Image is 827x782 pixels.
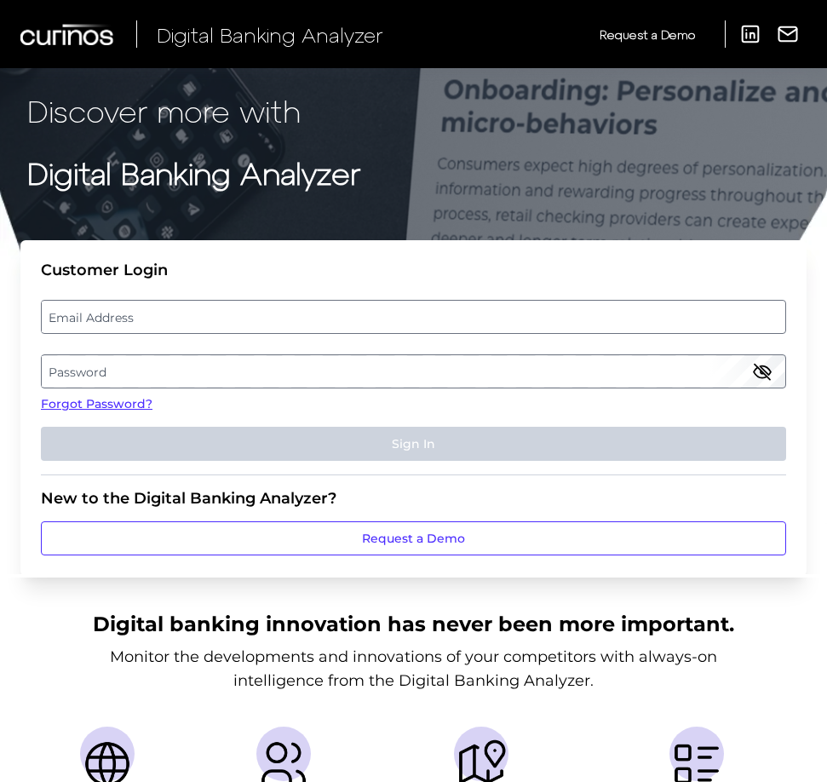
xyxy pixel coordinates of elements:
p: Discover more with [27,89,800,134]
div: Customer Login [41,261,786,279]
p: Monitor the developments and innovations of your competitors with always-on intelligence from the... [73,645,755,693]
div: New to the Digital Banking Analyzer? [41,489,786,508]
span: Digital Banking Analyzer [157,22,383,47]
button: Sign In [41,427,786,461]
strong: Digital Banking Analyzer [27,154,360,191]
label: Password [42,356,784,387]
span: Request a Demo [600,27,695,42]
img: Curinos [20,24,116,45]
a: Forgot Password? [41,395,786,413]
a: Request a Demo [41,521,786,555]
a: Request a Demo [600,20,695,49]
label: Email Address [42,302,784,332]
h2: Digital banking innovation has never been more important. [93,610,734,638]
